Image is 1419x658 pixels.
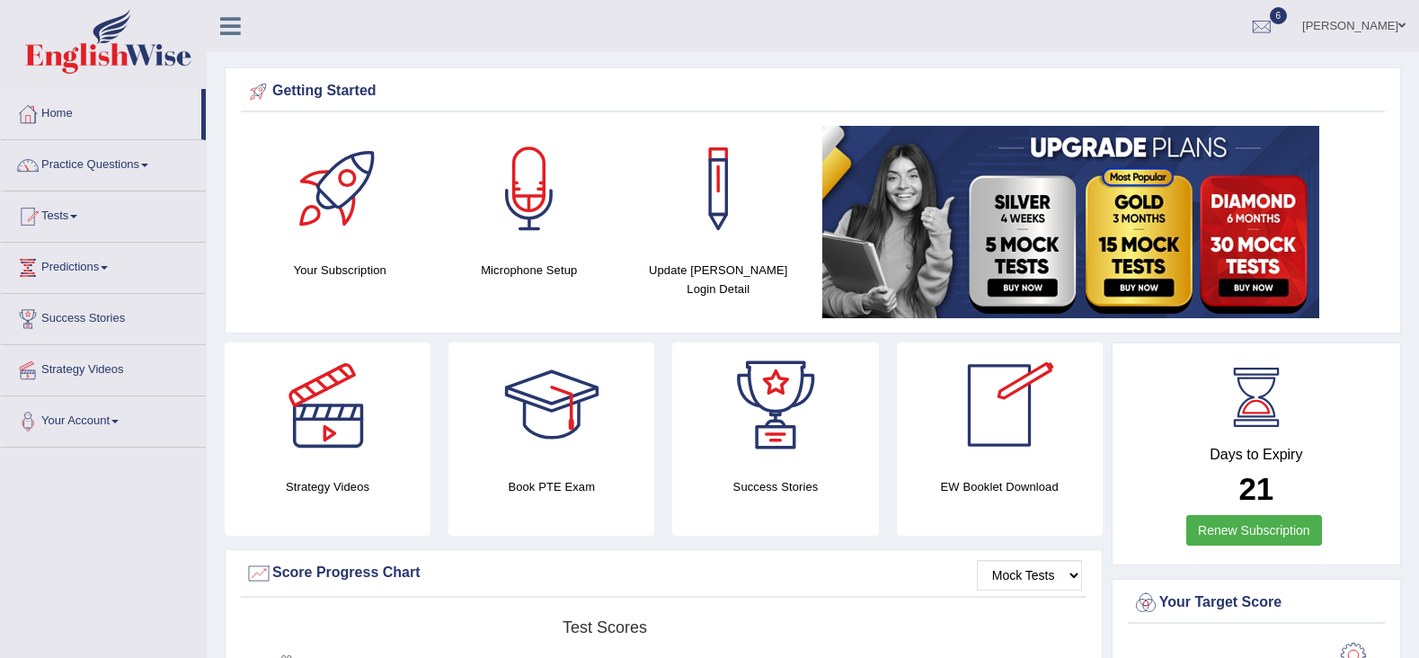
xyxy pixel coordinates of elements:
[563,618,647,636] tspan: Test scores
[633,261,804,298] h4: Update [PERSON_NAME] Login Detail
[448,477,654,496] h4: Book PTE Exam
[672,477,878,496] h4: Success Stories
[1,396,206,441] a: Your Account
[245,560,1082,587] div: Score Progress Chart
[1,243,206,288] a: Predictions
[254,261,426,280] h4: Your Subscription
[245,78,1380,105] div: Getting Started
[1,89,201,134] a: Home
[1,294,206,339] a: Success Stories
[1,345,206,390] a: Strategy Videos
[444,261,616,280] h4: Microphone Setup
[822,126,1319,318] img: small5.jpg
[1,140,206,185] a: Practice Questions
[897,477,1103,496] h4: EW Booklet Download
[1132,590,1380,617] div: Your Target Score
[1186,515,1322,546] a: Renew Subscription
[1270,7,1288,24] span: 6
[1132,447,1380,463] h4: Days to Expiry
[225,477,430,496] h4: Strategy Videos
[1,191,206,236] a: Tests
[1238,471,1273,506] b: 21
